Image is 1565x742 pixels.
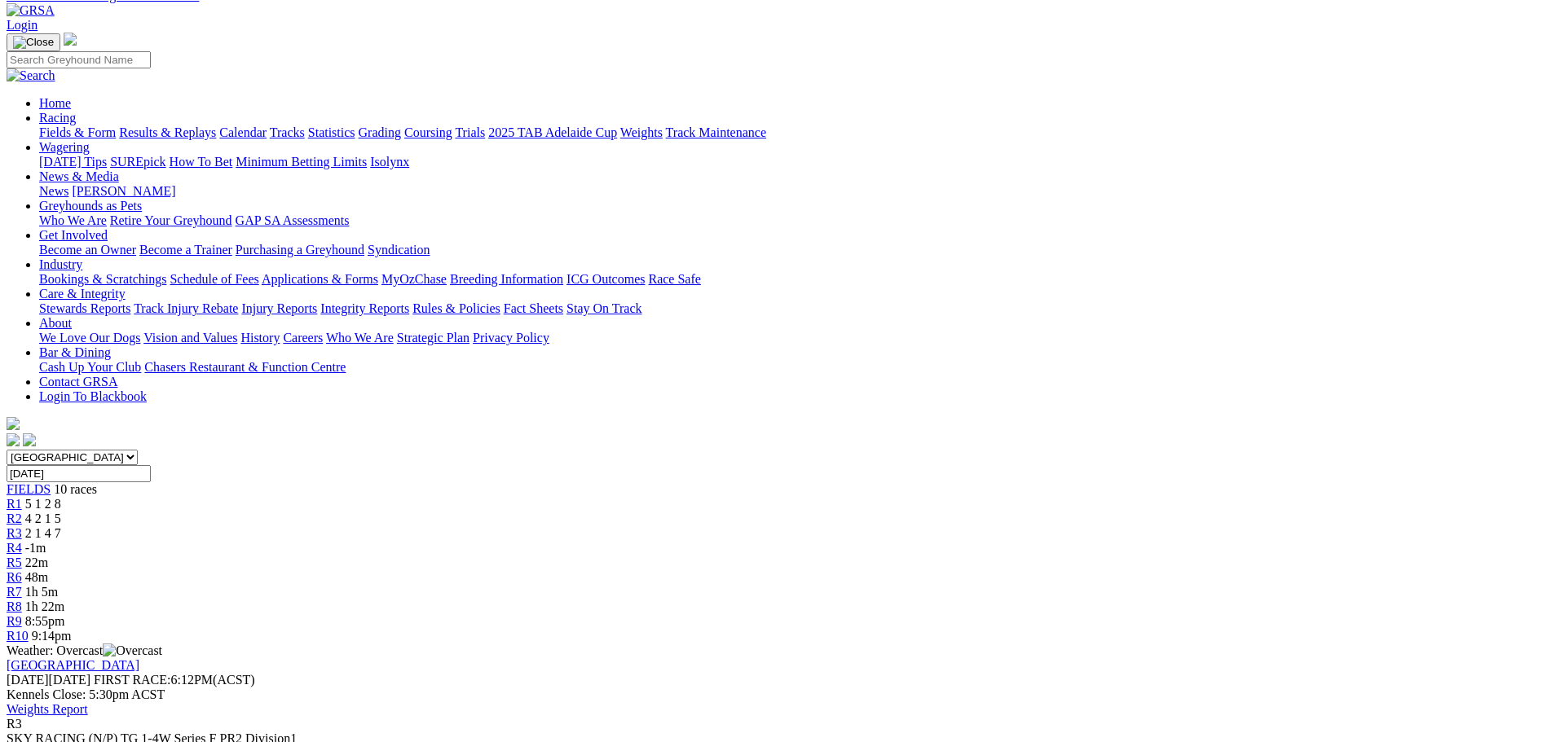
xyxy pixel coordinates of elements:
a: Injury Reports [241,301,317,315]
div: Bar & Dining [39,360,1546,375]
a: Become an Owner [39,243,136,257]
div: Greyhounds as Pets [39,213,1546,228]
a: Login [7,18,37,32]
img: Close [13,36,54,49]
span: FIRST RACE: [94,673,170,687]
img: GRSA [7,3,55,18]
a: Who We Are [326,331,394,345]
a: R4 [7,541,22,555]
a: R1 [7,497,22,511]
a: ICG Outcomes [566,272,645,286]
a: Race Safe [648,272,700,286]
input: Select date [7,465,151,482]
a: Purchasing a Greyhound [236,243,364,257]
div: Care & Integrity [39,301,1546,316]
a: Fact Sheets [504,301,563,315]
span: [DATE] [7,673,90,687]
span: 1h 22m [25,599,64,613]
a: Contact GRSA [39,375,117,389]
img: logo-grsa-white.png [7,417,20,430]
a: Track Maintenance [666,125,766,139]
div: Industry [39,272,1546,287]
a: Care & Integrity [39,287,126,301]
a: Trials [455,125,485,139]
img: logo-grsa-white.png [64,33,77,46]
span: 4 2 1 5 [25,511,61,525]
a: Stay On Track [566,301,641,315]
span: 9:14pm [32,629,72,643]
img: Search [7,68,55,83]
a: Schedule of Fees [170,272,258,286]
div: Racing [39,125,1546,140]
span: Weather: Overcast [7,643,162,657]
a: Home [39,96,71,110]
a: Login To Blackbook [39,389,147,403]
div: Get Involved [39,243,1546,257]
img: Overcast [103,643,162,658]
a: How To Bet [170,155,233,169]
a: Wagering [39,140,90,154]
input: Search [7,51,151,68]
div: Kennels Close: 5:30pm ACST [7,687,1546,702]
a: R3 [7,526,22,540]
a: Get Involved [39,228,108,242]
a: History [240,331,280,345]
span: [DATE] [7,673,49,687]
a: News & Media [39,169,119,183]
span: 6:12PM(ACST) [94,673,255,687]
span: 48m [25,570,48,584]
a: Vision and Values [143,331,237,345]
a: Careers [283,331,323,345]
a: Results & Replays [119,125,216,139]
a: Isolynx [370,155,409,169]
a: R8 [7,599,22,613]
a: Racing [39,111,76,125]
a: Minimum Betting Limits [236,155,367,169]
a: 2025 TAB Adelaide Cup [488,125,617,139]
a: Statistics [308,125,355,139]
a: FIELDS [7,482,51,496]
a: We Love Our Dogs [39,331,140,345]
span: 5 1 2 8 [25,497,61,511]
span: 22m [25,555,48,569]
a: Tracks [270,125,305,139]
a: R6 [7,570,22,584]
a: Syndication [368,243,430,257]
div: About [39,331,1546,345]
a: Track Injury Rebate [134,301,238,315]
a: GAP SA Assessments [236,213,350,227]
a: Grading [359,125,401,139]
a: Chasers Restaurant & Function Centre [144,360,346,374]
span: 2 1 4 7 [25,526,61,540]
a: Become a Trainer [139,243,232,257]
a: Cash Up Your Club [39,360,141,374]
a: Privacy Policy [473,331,549,345]
img: facebook.svg [7,433,20,446]
a: Weights Report [7,702,88,716]
div: News & Media [39,184,1546,199]
a: Retire Your Greyhound [110,213,232,227]
a: About [39,316,72,330]
a: R7 [7,585,22,599]
a: Strategic Plan [397,331,469,345]
a: [DATE] Tips [39,155,107,169]
span: R2 [7,511,22,525]
span: -1m [25,541,46,555]
a: R9 [7,614,22,628]
img: twitter.svg [23,433,36,446]
a: [GEOGRAPHIC_DATA] [7,658,139,672]
span: R10 [7,629,29,643]
a: Industry [39,257,82,271]
span: 1h 5m [25,585,58,599]
a: SUREpick [110,155,165,169]
button: Toggle navigation [7,33,60,51]
a: Bookings & Scratchings [39,272,166,286]
a: Fields & Form [39,125,116,139]
span: 8:55pm [25,614,65,628]
a: Rules & Policies [412,301,500,315]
